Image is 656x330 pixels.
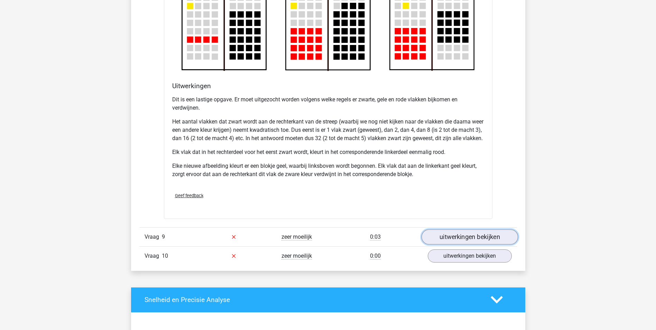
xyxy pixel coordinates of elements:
[145,252,162,260] span: Vraag
[175,193,203,198] span: Geef feedback
[172,148,484,156] p: Elk vlak dat in het rechterdeel voor het eerst zwart wordt, kleurt in het corresponderende linker...
[145,296,480,304] h4: Snelheid en Precisie Analyse
[370,253,381,259] span: 0:00
[421,229,518,245] a: uitwerkingen bekijken
[370,233,381,240] span: 0:03
[172,82,484,90] h4: Uitwerkingen
[145,233,162,241] span: Vraag
[281,233,312,240] span: zeer moeilijk
[172,95,484,112] p: Dit is een lastige opgave. Er moet uitgezocht worden volgens welke regels er zwarte, gele en rode...
[162,233,165,240] span: 9
[162,253,168,259] span: 10
[428,249,512,263] a: uitwerkingen bekijken
[172,162,484,178] p: Elke nieuwe afbeelding kleurt er een blokje geel, waarbij linksboven wordt begonnen. Elk vlak dat...
[281,253,312,259] span: zeer moeilijk
[172,118,484,143] p: Het aantal vlakken dat zwart wordt aan de rechterkant van de streep (waarbij we nog niet kijken n...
